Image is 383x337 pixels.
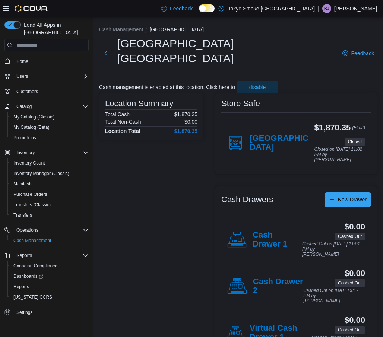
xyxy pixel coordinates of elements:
[10,200,54,209] a: Transfers (Classic)
[322,4,331,13] div: Brenna Jodouin-Paquette
[99,84,235,90] p: Cash management is enabled at this location. Click here to
[7,112,92,122] button: My Catalog (Classic)
[13,171,69,177] span: Inventory Manager (Classic)
[13,273,43,279] span: Dashboards
[228,4,315,13] p: Tokyo Smoke [GEOGRAPHIC_DATA]
[15,5,48,12] img: Cova
[221,195,273,204] h3: Cash Drawers
[10,169,89,178] span: Inventory Manager (Classic)
[170,5,193,12] span: Feedback
[13,263,57,269] span: Canadian Compliance
[335,233,365,240] span: Cashed Out
[13,308,89,317] span: Settings
[325,192,371,207] button: New Drawer
[1,55,92,66] button: Home
[1,86,92,97] button: Customers
[10,236,89,245] span: Cash Management
[335,326,365,334] span: Cashed Out
[249,83,266,91] span: disable
[7,235,92,246] button: Cash Management
[10,236,54,245] a: Cash Management
[253,231,302,249] h4: Cash Drawer 1
[13,181,32,187] span: Manifests
[339,46,377,61] a: Feedback
[184,119,197,125] p: $0.00
[13,72,89,81] span: Users
[7,158,92,168] button: Inventory Count
[10,169,72,178] a: Inventory Manager (Classic)
[324,4,329,13] span: BJ
[10,261,60,270] a: Canadian Compliance
[13,56,89,66] span: Home
[7,282,92,292] button: Reports
[16,73,28,79] span: Users
[345,316,365,325] h3: $0.00
[158,1,196,16] a: Feedback
[10,282,89,291] span: Reports
[13,87,41,96] a: Customers
[10,190,89,199] span: Purchase Orders
[10,200,89,209] span: Transfers (Classic)
[105,99,173,108] h3: Location Summary
[99,26,377,35] nav: An example of EuiBreadcrumbs
[13,57,31,66] a: Home
[13,148,89,157] span: Inventory
[13,124,50,130] span: My Catalog (Beta)
[314,147,365,162] p: Closed on [DATE] 11:02 PM by [PERSON_NAME]
[318,4,319,13] p: |
[13,251,35,260] button: Reports
[253,277,303,296] h4: Cash Drawer 2
[10,282,32,291] a: Reports
[7,168,92,179] button: Inventory Manager (Classic)
[13,202,51,208] span: Transfers (Classic)
[302,242,365,257] p: Cashed Out on [DATE] 11:01 PM by [PERSON_NAME]
[352,123,365,137] p: (Float)
[117,36,335,66] h1: [GEOGRAPHIC_DATA] [GEOGRAPHIC_DATA]
[13,226,89,235] span: Operations
[105,111,130,117] h6: Total Cash
[314,123,351,132] h3: $1,870.35
[10,211,89,220] span: Transfers
[13,114,55,120] span: My Catalog (Classic)
[1,147,92,158] button: Inventory
[10,293,89,302] span: Washington CCRS
[16,227,38,233] span: Operations
[16,89,38,95] span: Customers
[7,271,92,282] a: Dashboards
[4,53,89,337] nav: Complex example
[13,251,89,260] span: Reports
[237,81,278,93] button: disable
[199,4,215,12] input: Dark Mode
[16,58,28,64] span: Home
[16,150,35,156] span: Inventory
[13,308,35,317] a: Settings
[1,71,92,82] button: Users
[13,226,41,235] button: Operations
[13,148,38,157] button: Inventory
[21,21,89,36] span: Load All Apps in [GEOGRAPHIC_DATA]
[7,200,92,210] button: Transfers (Classic)
[303,288,365,303] p: Cashed Out on [DATE] 9:17 PM by [PERSON_NAME]
[7,179,92,189] button: Manifests
[7,122,92,133] button: My Catalog (Beta)
[10,133,39,142] a: Promotions
[16,309,32,315] span: Settings
[345,222,365,231] h3: $0.00
[10,272,46,281] a: Dashboards
[348,139,362,145] span: Closed
[7,189,92,200] button: Purchase Orders
[13,212,32,218] span: Transfers
[99,46,113,61] button: Next
[13,87,89,96] span: Customers
[13,102,35,111] button: Catalog
[13,102,89,111] span: Catalog
[16,104,32,109] span: Catalog
[10,159,48,168] a: Inventory Count
[10,211,35,220] a: Transfers
[10,159,89,168] span: Inventory Count
[13,284,29,290] span: Reports
[335,279,365,287] span: Cashed Out
[7,261,92,271] button: Canadian Compliance
[149,26,204,32] button: [GEOGRAPHIC_DATA]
